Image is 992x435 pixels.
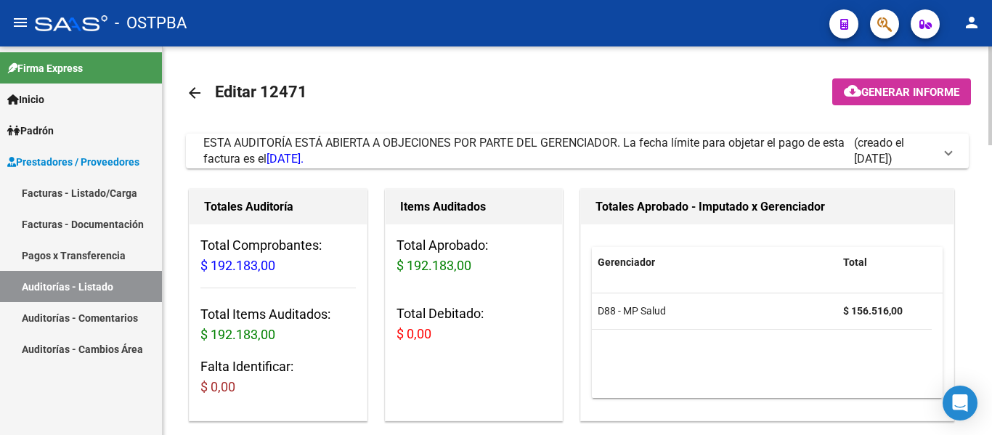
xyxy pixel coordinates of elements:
[115,7,187,39] span: - OSTPBA
[203,136,845,166] span: ESTA AUDITORÍA ESTÁ ABIERTA A OBJECIONES POR PARTE DEL GERENCIADOR. La fecha límite para objetar ...
[943,386,977,420] div: Open Intercom Messenger
[12,14,29,31] mat-icon: menu
[400,195,548,219] h1: Items Auditados
[186,84,203,102] mat-icon: arrow_back
[592,247,837,278] datatable-header-cell: Gerenciador
[598,305,666,317] span: D88 - MP Salud
[7,154,139,170] span: Prestadores / Proveedores
[186,134,969,168] mat-expansion-panel-header: ESTA AUDITORÍA ESTÁ ABIERTA A OBJECIONES POR PARTE DEL GERENCIADOR. La fecha límite para objetar ...
[832,78,971,105] button: Generar informe
[843,305,903,317] strong: $ 156.516,00
[963,14,980,31] mat-icon: person
[844,82,861,99] mat-icon: cloud_download
[200,258,275,273] span: $ 192.183,00
[837,247,932,278] datatable-header-cell: Total
[200,379,235,394] span: $ 0,00
[7,92,44,107] span: Inicio
[267,152,304,166] span: [DATE].
[200,304,356,345] h3: Total Items Auditados:
[7,123,54,139] span: Padrón
[397,304,552,344] h3: Total Debitado:
[200,235,356,276] h3: Total Comprobantes:
[598,256,655,268] span: Gerenciador
[200,357,356,397] h3: Falta Identificar:
[7,60,83,76] span: Firma Express
[854,135,934,167] span: (creado el [DATE])
[215,83,307,101] span: Editar 12471
[843,256,867,268] span: Total
[397,326,431,341] span: $ 0,00
[397,258,471,273] span: $ 192.183,00
[861,86,959,99] span: Generar informe
[200,327,275,342] span: $ 192.183,00
[397,235,552,276] h3: Total Aprobado:
[204,195,352,219] h1: Totales Auditoría
[595,195,939,219] h1: Totales Aprobado - Imputado x Gerenciador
